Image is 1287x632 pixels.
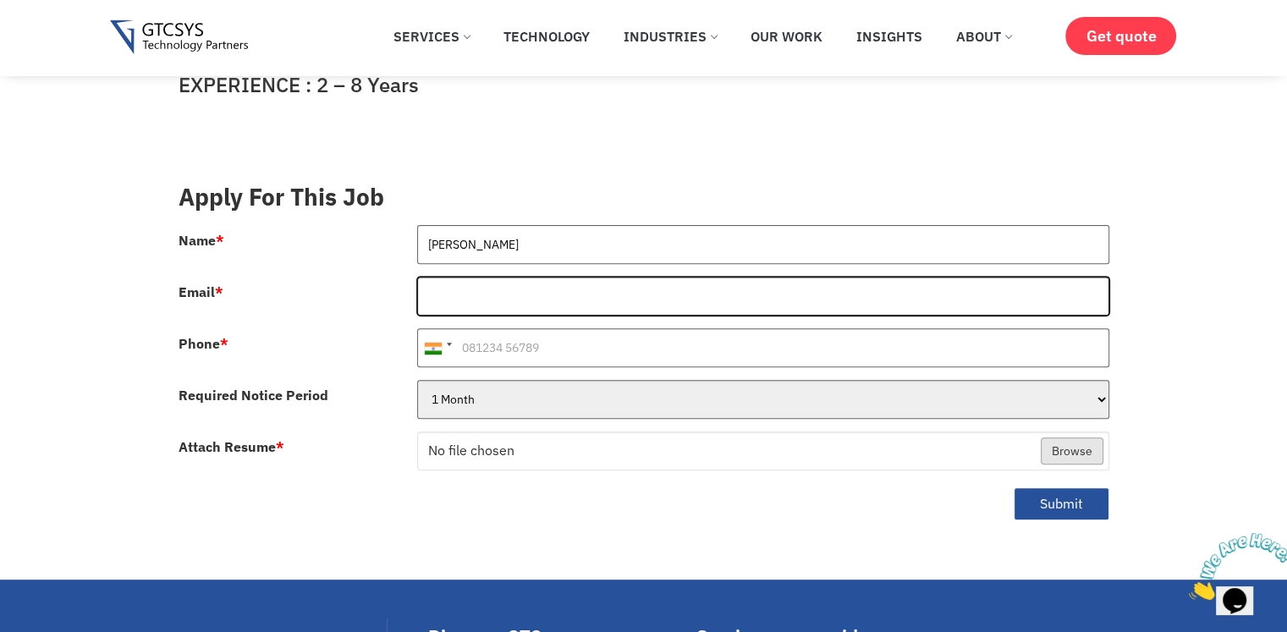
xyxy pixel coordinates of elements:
[1065,17,1176,55] a: Get quote
[110,20,248,55] img: Gtcsys logo
[179,285,223,299] label: Email
[179,337,228,350] label: Phone
[179,388,328,402] label: Required Notice Period
[738,18,835,55] a: Our Work
[844,18,935,55] a: Insights
[179,73,1109,97] h4: EXPERIENCE : 2 – 8 Years
[179,234,224,247] label: Name
[381,18,482,55] a: Services
[7,7,112,74] img: Chat attention grabber
[418,329,457,366] div: India (भारत): +91
[611,18,729,55] a: Industries
[179,183,1109,212] h3: Apply For This Job
[491,18,602,55] a: Technology
[179,440,284,453] label: Attach Resume
[1086,27,1156,45] span: Get quote
[417,328,1109,367] input: 081234 56789
[1182,526,1287,607] iframe: chat widget
[1014,487,1109,520] button: Submit
[943,18,1024,55] a: About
